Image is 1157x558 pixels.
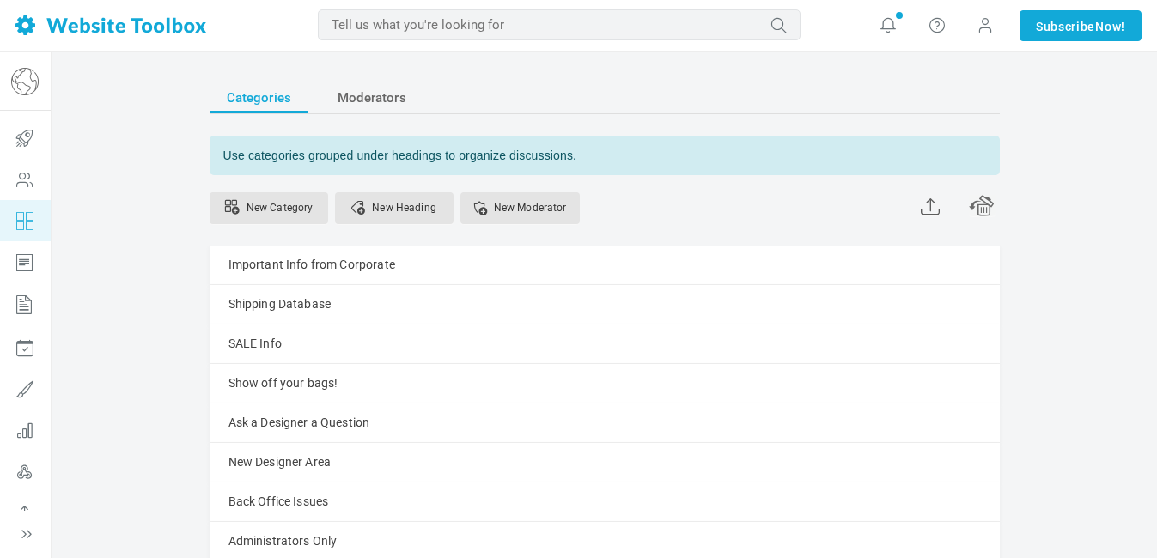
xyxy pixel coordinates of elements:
[318,9,801,40] input: Tell us what you're looking for
[210,192,328,224] a: Use multiple categories to organize discussions
[228,373,338,394] a: Show off your bags!
[320,82,423,113] a: Moderators
[210,136,1000,175] div: Use categories grouped under headings to organize discussions.
[228,412,370,434] a: Ask a Designer a Question
[228,531,338,552] a: Administrators Only
[227,82,292,113] span: Categories
[228,452,332,473] a: New Designer Area
[460,192,580,224] a: Assigning a user as a moderator for a category gives them permission to help oversee the content
[228,294,332,315] a: Shipping Database
[228,491,329,513] a: Back Office Issues
[228,333,282,355] a: SALE Info
[1095,17,1125,36] span: Now!
[335,192,454,224] a: New Heading
[210,82,309,113] a: Categories
[1020,10,1142,41] a: SubscribeNow!
[338,82,406,113] span: Moderators
[11,68,39,95] img: globe-icon.png
[228,254,395,276] a: Important Info from Corporate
